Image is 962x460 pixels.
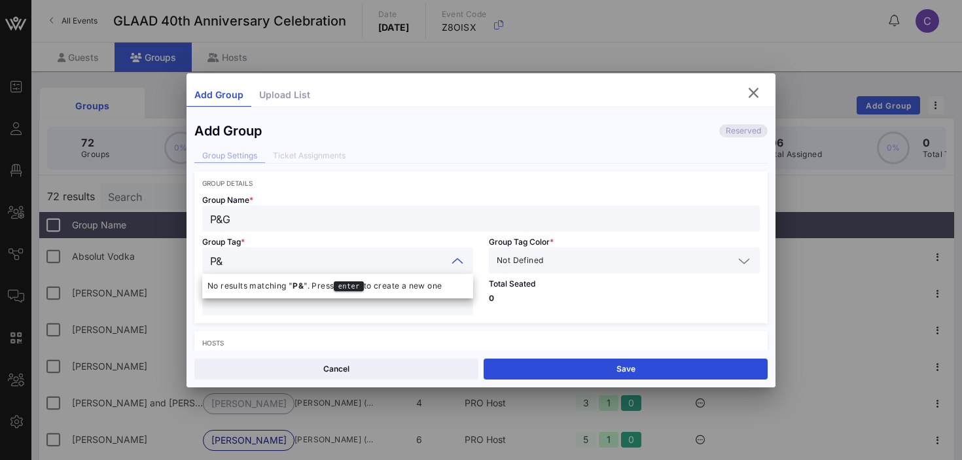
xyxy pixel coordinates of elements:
[194,359,478,380] button: Cancel
[202,237,245,247] span: Group Tag
[489,294,760,302] p: 0
[497,254,543,267] span: Not Defined
[489,279,535,289] span: Total Seated
[719,124,768,137] div: Reserved
[293,281,304,291] strong: P&
[489,247,760,274] div: Not Defined
[202,339,760,347] div: Hosts
[251,84,318,107] div: Upload List
[202,195,253,205] span: Group Name
[202,179,760,187] div: Group Details
[194,123,262,139] div: Add Group
[334,281,363,291] kbd: enter
[489,237,554,247] span: Group Tag Color
[484,359,768,380] button: Save
[202,279,473,293] div: No results matching " ". Press to create a new one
